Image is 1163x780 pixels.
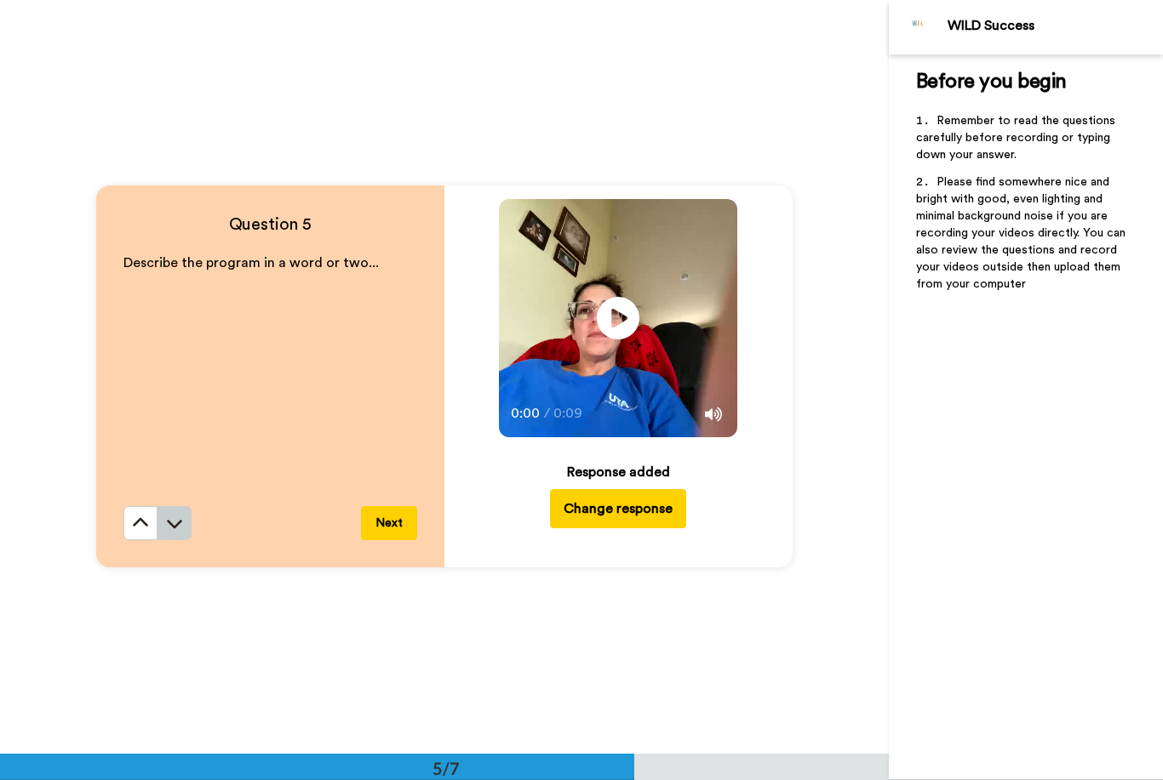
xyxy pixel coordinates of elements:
div: 5/7 [405,756,487,780]
span: / [544,403,550,424]
img: Mute/Unmute [705,406,722,423]
span: Remember to read the questions carefully before recording or typing down your answer. [916,115,1119,161]
div: Response added [567,462,670,482]
button: Change response [550,489,686,528]
div: WILD Success [948,18,1162,34]
span: Describe the program in a word or two... [123,256,379,270]
span: Before you begin [916,71,1067,92]
button: Next [361,506,417,540]
span: Please find somewhere nice and bright with good, even lighting and minimal background noise if yo... [916,176,1129,290]
img: Profile Image [898,7,939,48]
span: 0:09 [553,403,583,424]
span: 0:00 [511,403,541,424]
h4: Question 5 [123,213,417,236]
